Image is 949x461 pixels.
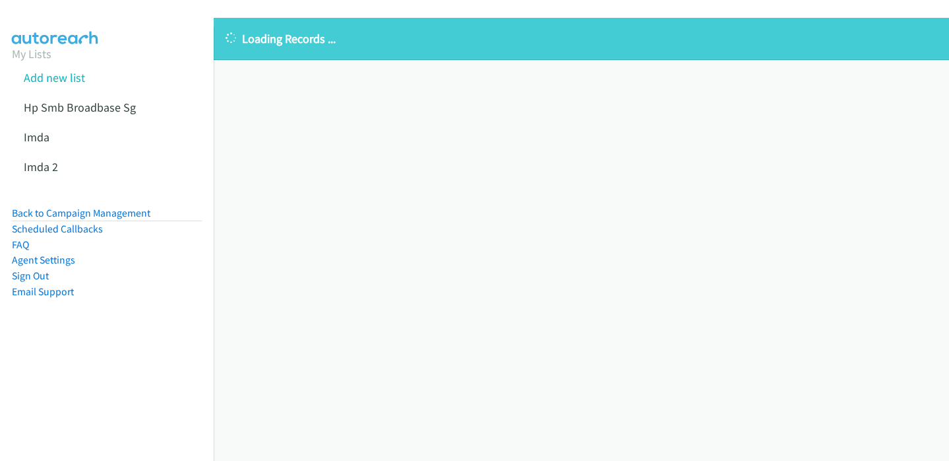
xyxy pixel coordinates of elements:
a: Add new list [24,70,85,85]
a: Email Support [12,285,74,298]
a: FAQ [12,238,29,251]
p: Loading Records ... [226,30,937,48]
a: My Lists [12,46,51,61]
a: Imda [24,129,49,145]
a: Hp Smb Broadbase Sg [24,100,136,115]
a: Imda 2 [24,159,58,174]
a: Agent Settings [12,254,75,266]
a: Scheduled Callbacks [12,223,103,235]
a: Sign Out [12,269,49,282]
a: Back to Campaign Management [12,207,150,219]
